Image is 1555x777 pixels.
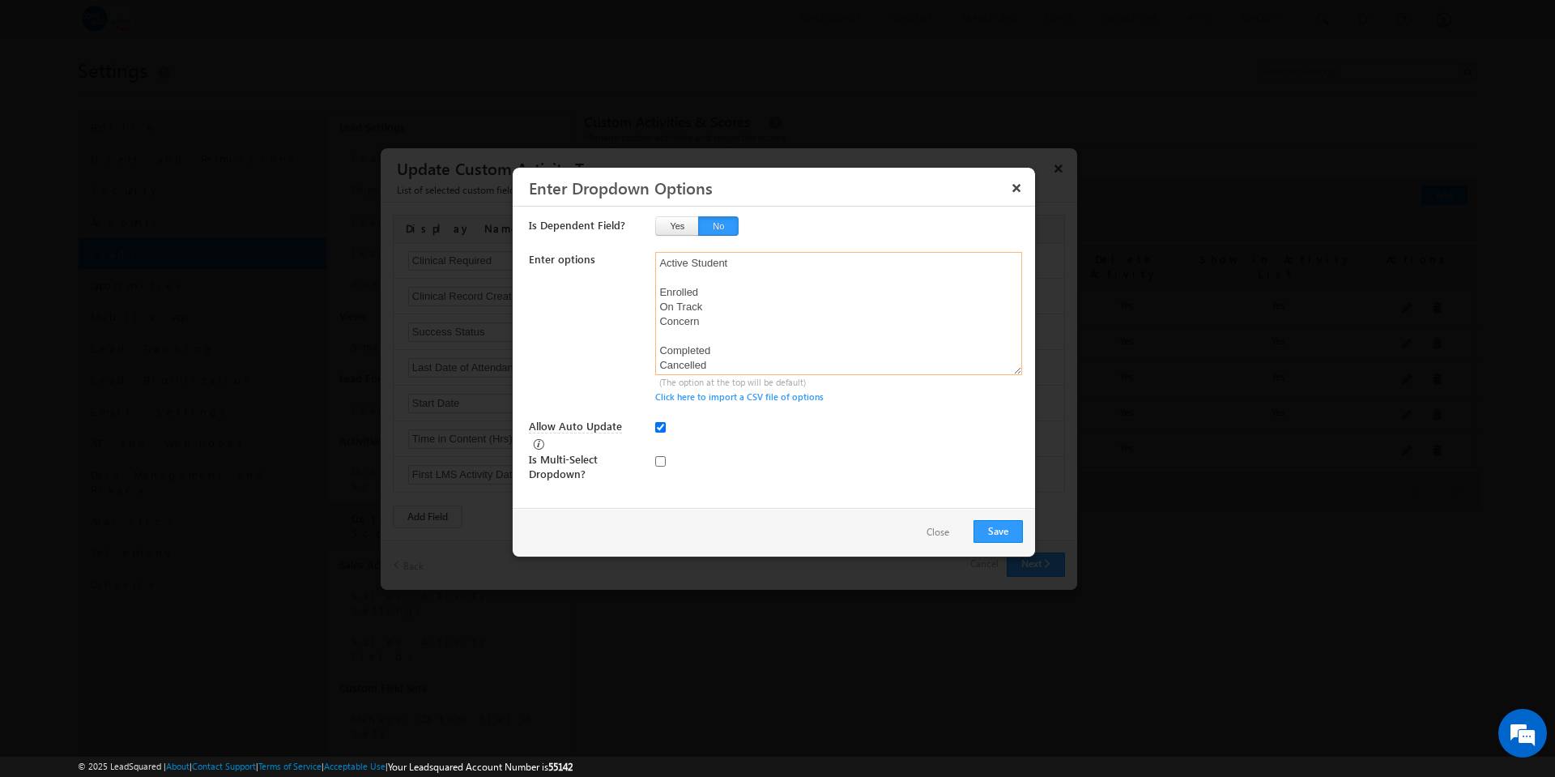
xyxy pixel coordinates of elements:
span: Your Leadsquared Account Number is [388,761,573,773]
span: Is Multi-Select Dropdown? [529,452,598,480]
h3: Enter Dropdown Options [529,173,1029,202]
a: About [166,761,190,771]
div: Chat with us now [84,85,272,106]
button: Close [910,521,965,544]
textarea: Type your message and hit 'Enter' [21,150,296,485]
a: Contact Support [192,761,256,771]
a: Terms of Service [258,761,322,771]
span: © 2025 LeadSquared | | | | | [78,759,573,775]
span: Is Dependent Field? [529,217,625,231]
span: 55142 [548,761,573,773]
span: Allow Auto Update [529,419,622,433]
button: × [1003,173,1029,202]
button: Save [973,520,1023,543]
div: Click here to import a CSV file of options [655,390,1023,404]
span: Enter options [529,252,595,266]
a: Acceptable Use [324,761,386,771]
button: Yes [655,216,699,236]
img: d_60004797649_company_0_60004797649 [28,85,68,106]
div: Minimize live chat window [266,8,305,47]
em: Start Chat [220,499,294,521]
button: No [698,216,739,236]
div: (The option at the top will be default) [659,375,1027,390]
